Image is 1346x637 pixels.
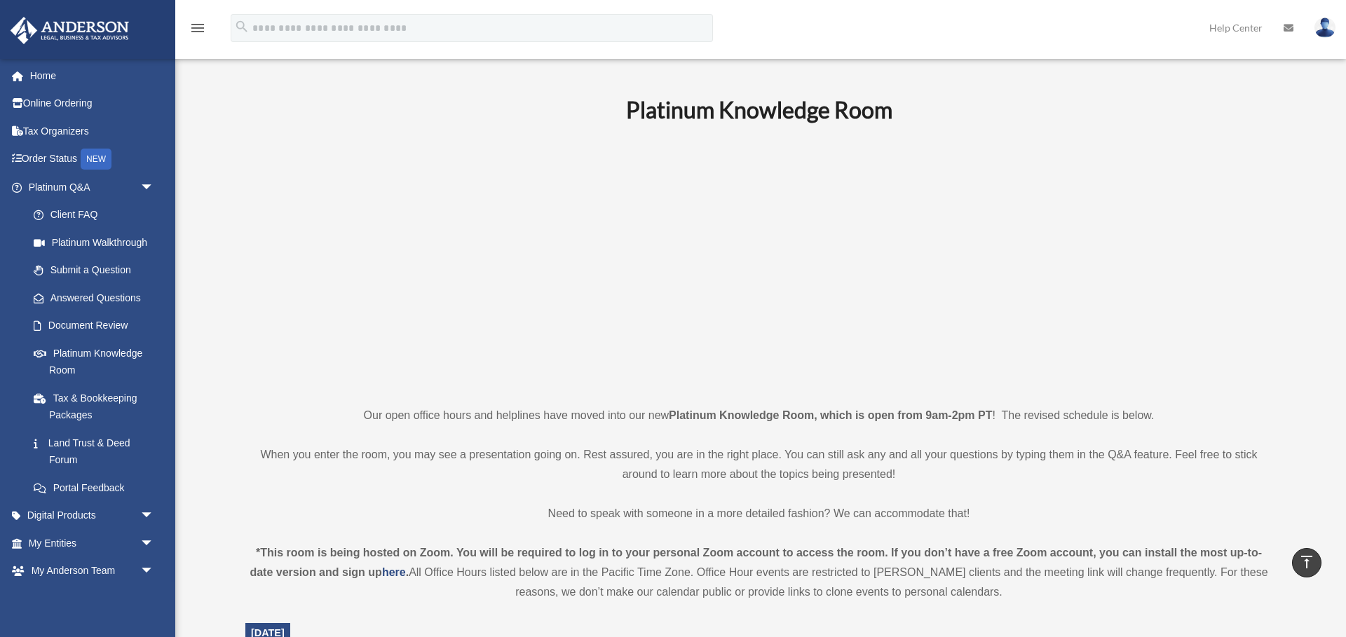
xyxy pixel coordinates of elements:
a: Home [10,62,175,90]
a: here [382,566,406,578]
a: Platinum Walkthrough [20,228,175,256]
a: My Anderson Teamarrow_drop_down [10,557,175,585]
a: Online Ordering [10,90,175,118]
img: Anderson Advisors Platinum Portal [6,17,133,44]
a: Digital Productsarrow_drop_down [10,502,175,530]
span: arrow_drop_down [140,557,168,586]
p: When you enter the room, you may see a presentation going on. Rest assured, you are in the right ... [245,445,1272,484]
iframe: 231110_Toby_KnowledgeRoom [549,143,970,380]
a: Submit a Question [20,256,175,285]
a: Tax Organizers [10,117,175,145]
strong: Platinum Knowledge Room, which is open from 9am-2pm PT [669,409,992,421]
i: vertical_align_top [1298,554,1315,570]
a: Answered Questions [20,284,175,312]
a: Platinum Knowledge Room [20,339,168,384]
p: Our open office hours and helplines have moved into our new ! The revised schedule is below. [245,406,1272,425]
a: Portal Feedback [20,474,175,502]
div: All Office Hours listed below are in the Pacific Time Zone. Office Hour events are restricted to ... [245,543,1272,602]
i: search [234,19,250,34]
span: arrow_drop_down [140,529,168,558]
a: Order StatusNEW [10,145,175,174]
a: vertical_align_top [1292,548,1321,577]
a: My Entitiesarrow_drop_down [10,529,175,557]
a: Document Review [20,312,175,340]
a: Tax & Bookkeeping Packages [20,384,175,429]
div: NEW [81,149,111,170]
a: Platinum Q&Aarrow_drop_down [10,173,175,201]
strong: *This room is being hosted on Zoom. You will be required to log in to your personal Zoom account ... [250,547,1262,578]
img: User Pic [1314,18,1335,38]
p: Need to speak with someone in a more detailed fashion? We can accommodate that! [245,504,1272,523]
span: arrow_drop_down [140,584,168,613]
a: Client FAQ [20,201,175,229]
i: menu [189,20,206,36]
span: arrow_drop_down [140,173,168,202]
a: Land Trust & Deed Forum [20,429,175,474]
a: menu [189,25,206,36]
strong: . [406,566,409,578]
span: arrow_drop_down [140,502,168,530]
b: Platinum Knowledge Room [626,96,892,123]
a: My Documentsarrow_drop_down [10,584,175,612]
